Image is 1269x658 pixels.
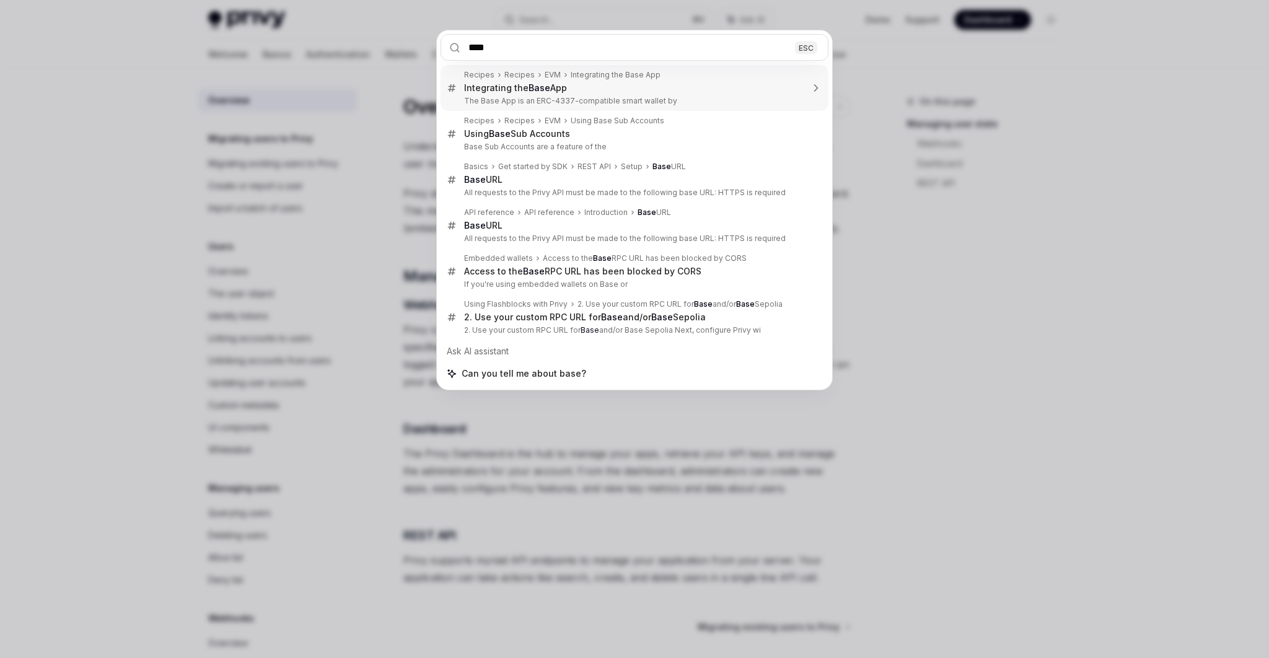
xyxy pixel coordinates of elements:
[498,162,568,172] div: Get started by SDK
[464,266,701,277] div: Access to the RPC URL has been blocked by CORS
[464,174,503,185] div: URL
[462,367,586,380] span: Can you tell me about base?
[464,325,802,335] p: 2. Use your custom RPC URL for and/or Base Sepolia Next, configure Privy wi
[571,116,664,126] div: Using Base Sub Accounts
[795,41,817,54] div: ESC
[638,208,671,217] div: URL
[593,253,612,263] b: Base
[464,128,570,139] div: Using Sub Accounts
[584,208,628,217] div: Introduction
[736,299,755,309] b: Base
[464,188,802,198] p: All requests to the Privy API must be made to the following base URL: HTTPS is required
[464,142,802,152] p: Base Sub Accounts are a feature of the
[464,220,503,231] div: URL
[464,116,494,126] div: Recipes
[504,116,535,126] div: Recipes
[523,266,545,276] b: Base
[545,116,561,126] div: EVM
[464,279,802,289] p: If you're using embedded wallets on Base or
[543,253,747,263] div: Access to the RPC URL has been blocked by CORS
[545,70,561,80] div: EVM
[529,82,550,93] b: Base
[464,253,533,263] div: Embedded wallets
[464,96,802,106] p: The Base App is an ERC-4337-compatible smart wallet by
[652,162,671,171] b: Base
[504,70,535,80] div: Recipes
[489,128,511,139] b: Base
[577,299,783,309] div: 2. Use your custom RPC URL for and/or Sepolia
[694,299,713,309] b: Base
[638,208,656,217] b: Base
[464,299,568,309] div: Using Flashblocks with Privy
[441,340,828,362] div: Ask AI assistant
[464,82,567,94] div: Integrating the App
[581,325,599,335] b: Base
[464,312,706,323] div: 2. Use your custom RPC URL for and/or Sepolia
[464,208,514,217] div: API reference
[464,234,802,243] p: All requests to the Privy API must be made to the following base URL: HTTPS is required
[464,70,494,80] div: Recipes
[601,312,623,322] b: Base
[464,220,486,230] b: Base
[577,162,611,172] div: REST API
[621,162,643,172] div: Setup
[464,162,488,172] div: Basics
[571,70,661,80] div: Integrating the Base App
[652,162,686,172] div: URL
[524,208,574,217] div: API reference
[464,174,486,185] b: Base
[651,312,673,322] b: Base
